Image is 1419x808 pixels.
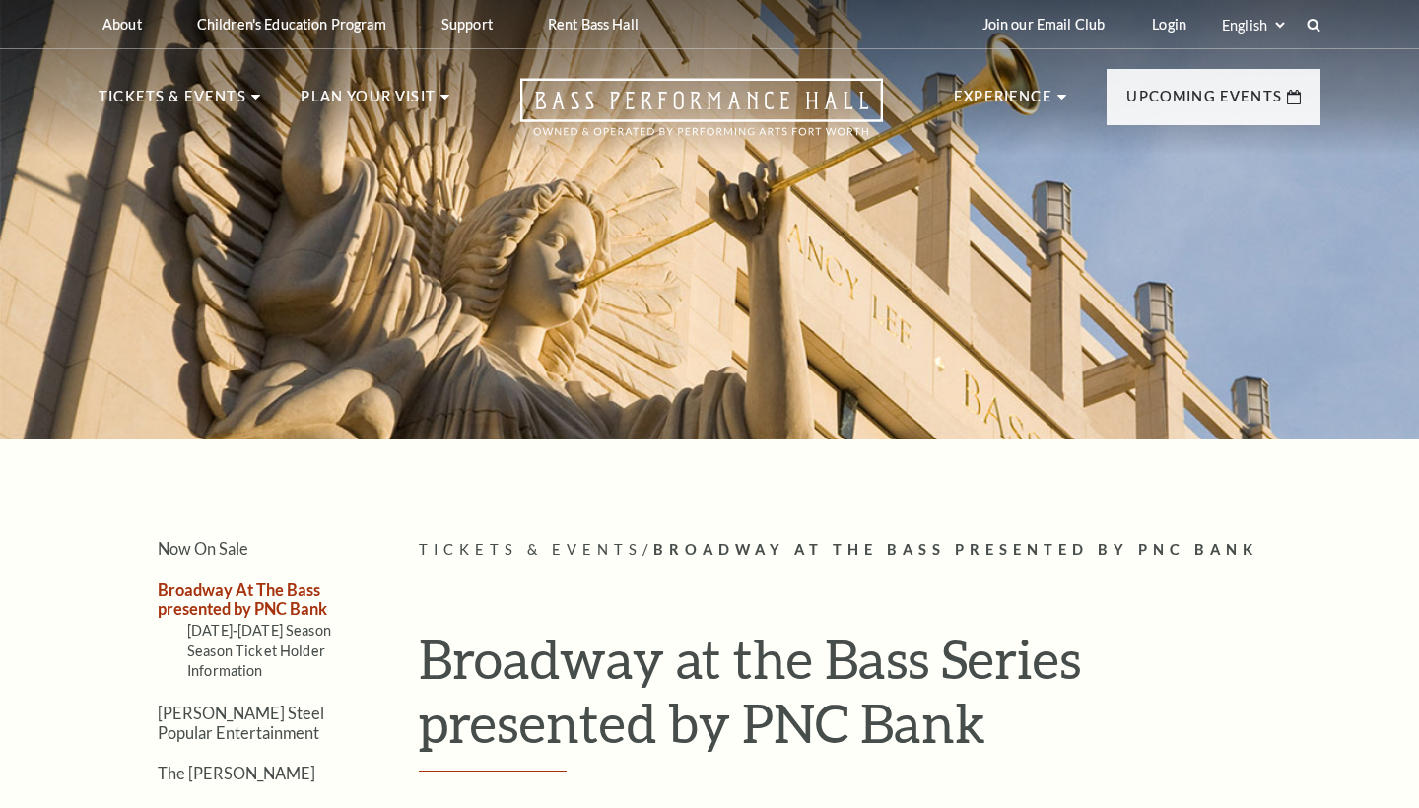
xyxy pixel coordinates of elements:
p: Support [441,16,493,33]
p: Tickets & Events [99,85,246,120]
p: Upcoming Events [1126,85,1282,120]
a: [DATE]-[DATE] Season [187,622,331,639]
p: Plan Your Visit [301,85,436,120]
a: Season Ticket Holder Information [187,642,325,679]
p: / [419,538,1320,563]
a: Now On Sale [158,539,248,558]
p: Children's Education Program [197,16,386,33]
a: The [PERSON_NAME] [158,764,315,782]
p: About [102,16,142,33]
p: Experience [954,85,1052,120]
a: Broadway At The Bass presented by PNC Bank [158,580,327,618]
h1: Broadway at the Bass Series presented by PNC Bank [419,627,1320,772]
p: Rent Bass Hall [548,16,639,33]
select: Select: [1218,16,1288,34]
span: Broadway At The Bass presented by PNC Bank [653,541,1258,558]
span: Tickets & Events [419,541,642,558]
a: [PERSON_NAME] Steel Popular Entertainment [158,704,324,741]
